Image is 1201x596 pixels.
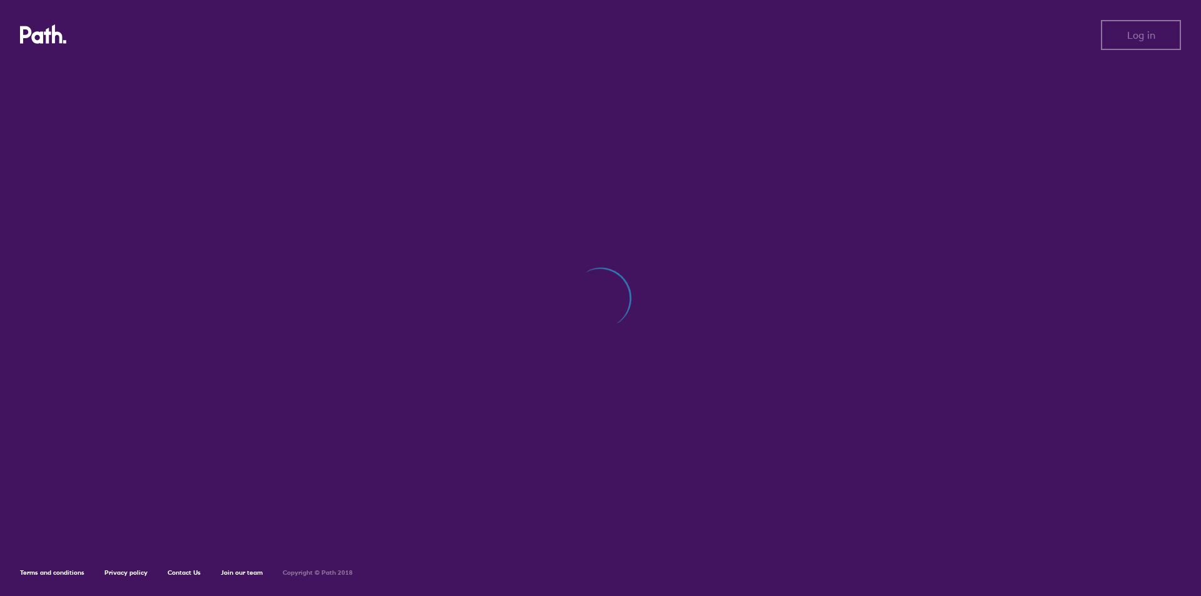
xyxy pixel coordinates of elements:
[1101,20,1181,50] button: Log in
[221,568,263,577] a: Join our team
[104,568,148,577] a: Privacy policy
[20,568,84,577] a: Terms and conditions
[283,569,353,577] h6: Copyright © Path 2018
[168,568,201,577] a: Contact Us
[1127,29,1155,41] span: Log in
